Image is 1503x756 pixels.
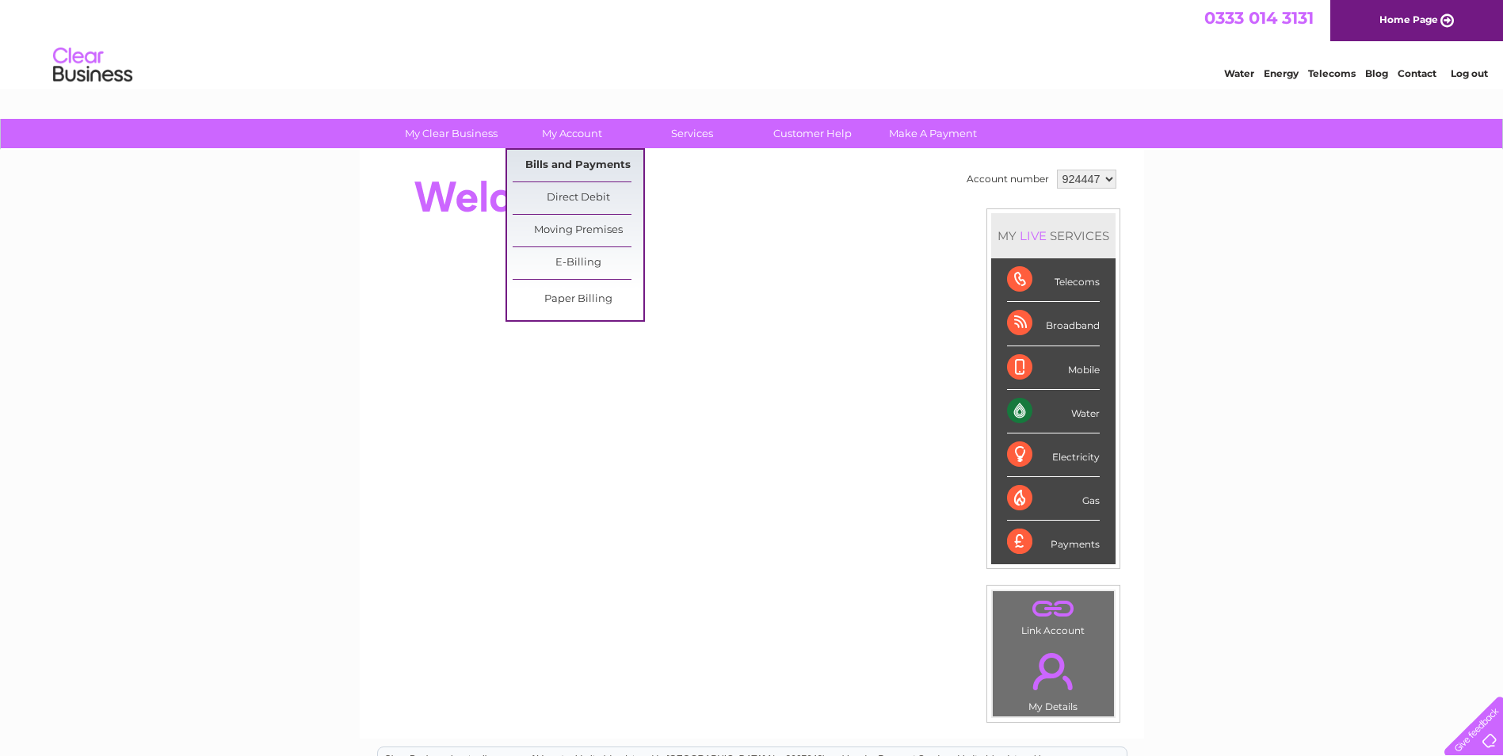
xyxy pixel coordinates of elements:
[1204,8,1314,28] a: 0333 014 3131
[513,215,643,246] a: Moving Premises
[52,41,133,90] img: logo.png
[513,150,643,181] a: Bills and Payments
[992,640,1115,717] td: My Details
[1451,67,1488,79] a: Log out
[1007,346,1100,390] div: Mobile
[997,595,1110,623] a: .
[1007,258,1100,302] div: Telecoms
[378,9,1127,77] div: Clear Business is a trading name of Verastar Limited (registered in [GEOGRAPHIC_DATA] No. 3667643...
[506,119,637,148] a: My Account
[1007,390,1100,433] div: Water
[1007,433,1100,477] div: Electricity
[992,590,1115,640] td: Link Account
[1308,67,1356,79] a: Telecoms
[963,166,1053,193] td: Account number
[513,182,643,214] a: Direct Debit
[747,119,878,148] a: Customer Help
[1264,67,1299,79] a: Energy
[991,213,1116,258] div: MY SERVICES
[513,247,643,279] a: E-Billing
[1007,302,1100,346] div: Broadband
[386,119,517,148] a: My Clear Business
[1007,521,1100,563] div: Payments
[1007,477,1100,521] div: Gas
[1398,67,1436,79] a: Contact
[627,119,757,148] a: Services
[1365,67,1388,79] a: Blog
[513,284,643,315] a: Paper Billing
[1017,228,1050,243] div: LIVE
[997,643,1110,699] a: .
[868,119,998,148] a: Make A Payment
[1224,67,1254,79] a: Water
